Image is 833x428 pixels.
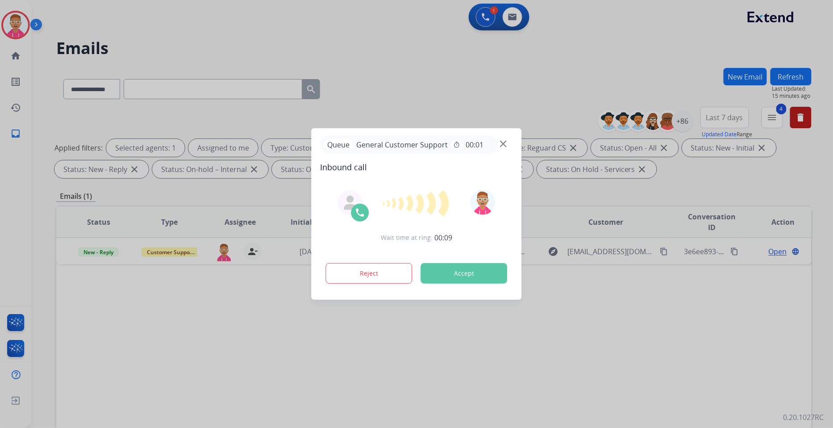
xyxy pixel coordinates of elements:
[324,139,353,150] p: Queue
[353,139,452,150] span: General Customer Support
[500,141,507,147] img: close-button
[466,139,484,150] span: 00:01
[326,263,412,284] button: Reject
[381,233,433,242] span: Wait time at ring:
[321,161,513,173] span: Inbound call
[470,190,495,215] img: avatar
[783,412,824,423] p: 0.20.1027RC
[421,263,508,284] button: Accept
[343,196,358,210] img: agent-avatar
[355,207,366,218] img: call-icon
[454,141,461,148] mat-icon: timer
[434,232,452,243] span: 00:09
